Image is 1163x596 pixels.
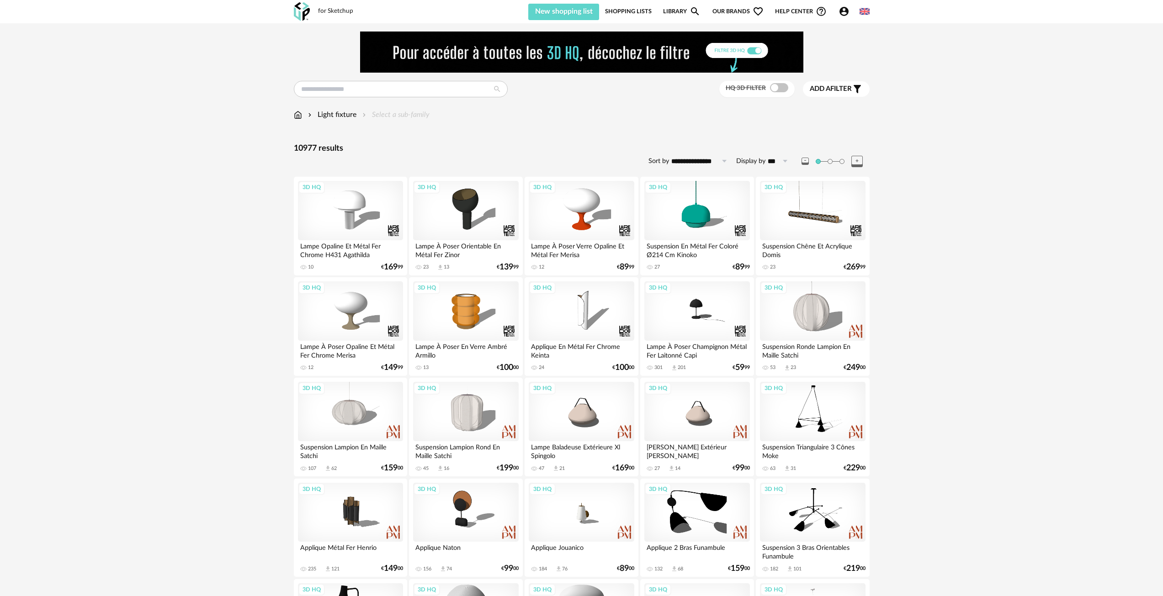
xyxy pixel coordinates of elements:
a: Shopping Lists [605,3,652,20]
span: Account Circle icon [839,6,854,17]
span: 249 [846,364,860,371]
a: 3D HQ [PERSON_NAME] Extérieur [PERSON_NAME] 27 Download icon 14 €9900 [640,378,754,476]
span: 89 [620,264,629,270]
div: 3D HQ [645,282,671,294]
img: svg+xml;base64,PHN2ZyB3aWR0aD0iMTYiIGhlaWdodD0iMTciIHZpZXdCb3g9IjAgMCAxNiAxNyIgZmlsbD0ibm9uZSIgeG... [294,110,302,120]
div: 101 [793,566,802,572]
a: 3D HQ Suspension Ronde Lampion En Maille Satchi 53 Download icon 23 €24900 [756,277,869,376]
div: 68 [678,566,683,572]
span: Magnify icon [690,6,701,17]
span: Download icon [555,565,562,572]
div: 23 [423,264,429,270]
div: Suspension Ronde Lampion En Maille Satchi [760,341,865,359]
div: 3D HQ [414,181,440,193]
span: 229 [846,465,860,471]
div: 3D HQ [298,483,325,495]
span: HQ 3D filter [726,85,766,91]
div: 121 [331,566,340,572]
div: 3D HQ [298,382,325,394]
a: LibraryMagnify icon [663,3,701,20]
div: Suspension En Métal Fer Coloré Ø214 Cm Kinoko [644,240,749,258]
a: 3D HQ Applique Jouanico 184 Download icon 76 €8900 [525,479,638,577]
div: € 00 [612,465,634,471]
img: OXP [294,2,310,21]
div: € 00 [497,465,519,471]
div: 3D HQ [760,181,787,193]
img: svg+xml;base64,PHN2ZyB3aWR0aD0iMTYiIGhlaWdodD0iMTYiIHZpZXdCb3g9IjAgMCAxNiAxNiIgZmlsbD0ibm9uZSIgeG... [306,110,313,120]
div: € 99 [381,364,403,371]
label: Sort by [648,157,669,166]
div: 3D HQ [414,282,440,294]
div: 301 [654,364,663,371]
div: € 00 [612,364,634,371]
img: us [860,6,870,16]
div: 31 [791,465,796,472]
div: 10977 results [294,143,870,154]
div: 12 [539,264,544,270]
div: Applique Jouanico [529,542,634,560]
div: 3D HQ [760,282,787,294]
div: € 99 [733,364,750,371]
div: € 99 [844,264,866,270]
div: 3D HQ [414,584,440,596]
span: Download icon [437,264,444,271]
a: 3D HQ Applique Métal Fer Henrio 235 Download icon 121 €14900 [294,479,407,577]
img: FILTRE%20HQ%20NEW_V1%20(4).gif [360,32,803,73]
a: 3D HQ Lampe À Poser Champignon Métal Fer Laitonné Capi 301 Download icon 201 €5999 [640,277,754,376]
div: 74 [446,566,452,572]
div: 45 [423,465,429,472]
div: Suspension Chêne Et Acrylique Domis [760,240,865,258]
div: 132 [654,566,663,572]
span: Download icon [671,565,678,572]
div: Applique Métal Fer Henrio [298,542,403,560]
span: Download icon [784,465,791,472]
div: € 00 [497,364,519,371]
div: 23 [791,364,796,371]
a: 3D HQ Suspension Triangulaire 3 Cônes Moke 63 Download icon 31 €22900 [756,378,869,476]
button: New shopping list [528,4,600,20]
div: Lampe À Poser Verre Opaline Et Métal Fer Merisa [529,240,634,258]
span: 169 [615,465,629,471]
a: 3D HQ Lampe À Poser Orientable En Métal Fer Zinor 23 Download icon 13 €13999 [409,177,522,275]
div: Applique Naton [413,542,518,560]
div: € 00 [617,565,634,572]
a: 3D HQ Lampe À Poser En Verre Ambré Armillo 13 €10000 [409,277,522,376]
div: 63 [770,465,775,472]
span: Download icon [552,465,559,472]
div: 184 [539,566,547,572]
span: Download icon [671,364,678,371]
span: Download icon [668,465,675,472]
div: Suspension Lampion Rond En Maille Satchi [413,441,518,459]
button: Add afilter Filter icon [803,81,870,97]
div: 27 [654,465,660,472]
div: 182 [770,566,778,572]
span: 149 [384,364,398,371]
span: 99 [504,565,513,572]
div: Suspension Lampion En Maille Satchi [298,441,403,459]
div: 10 [308,264,313,270]
div: € 00 [381,465,403,471]
a: 3D HQ Applique Naton 156 Download icon 74 €9900 [409,479,522,577]
div: 14 [675,465,680,472]
span: 89 [620,565,629,572]
div: Lampe À Poser Champignon Métal Fer Laitonné Capi [644,341,749,359]
span: 269 [846,264,860,270]
span: 139 [499,264,513,270]
div: 3D HQ [760,483,787,495]
span: Help centerHelp Circle Outline icon [775,6,827,17]
a: 3D HQ Applique En Métal Fer Chrome Keinta 24 €10000 [525,277,638,376]
div: 3D HQ [298,584,325,596]
div: € 99 [497,264,519,270]
span: 100 [615,364,629,371]
div: € 99 [381,264,403,270]
div: Applique 2 Bras Funambule [644,542,749,560]
div: € 99 [617,264,634,270]
div: 24 [539,364,544,371]
span: Download icon [784,364,791,371]
div: Lampe Baladeuse Extérieure Xl Spingolo [529,441,634,459]
div: for Sketchup [318,7,353,16]
div: 3D HQ [529,584,556,596]
div: € 99 [733,264,750,270]
div: Suspension 3 Bras Orientables Funambule [760,542,865,560]
div: 12 [308,364,313,371]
